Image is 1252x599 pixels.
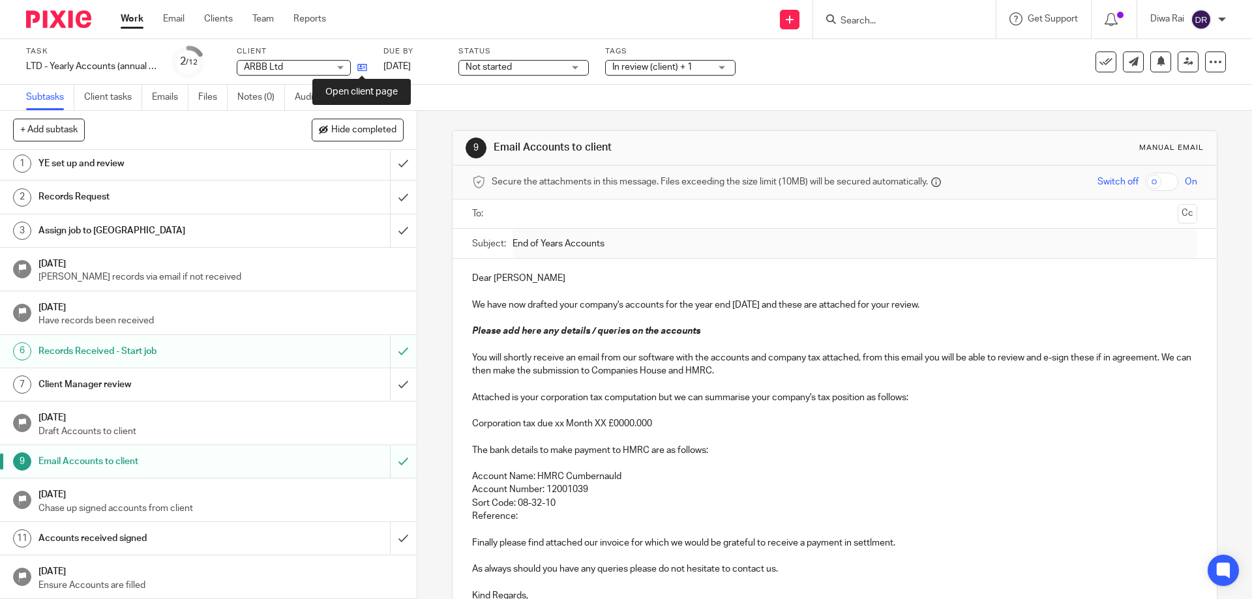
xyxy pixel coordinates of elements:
[383,46,442,57] label: Due by
[38,502,404,515] p: Chase up signed accounts from client
[38,298,404,314] h1: [DATE]
[331,125,396,136] span: Hide completed
[312,119,404,141] button: Hide completed
[13,342,31,360] div: 6
[38,452,264,471] h1: Email Accounts to client
[84,85,142,110] a: Client tasks
[472,470,1197,483] p: Account Name: HMRC Cumbernauld
[237,46,367,57] label: Client
[26,46,156,57] label: Task
[186,59,198,66] small: /12
[472,444,1197,457] p: The bank details to make payment to HMRC are as follows:
[13,154,31,173] div: 1
[244,63,283,72] span: ARBB Ltd
[293,12,326,25] a: Reports
[1028,14,1078,23] span: Get Support
[13,452,31,471] div: 9
[163,12,185,25] a: Email
[38,425,404,438] p: Draft Accounts to client
[38,485,404,501] h1: [DATE]
[26,60,156,73] div: LTD - Yearly Accounts (annual job)
[38,529,264,548] h1: Accounts received signed
[180,54,198,69] div: 2
[13,188,31,207] div: 2
[494,141,863,154] h1: Email Accounts to client
[26,10,91,28] img: Pixie
[472,237,506,250] label: Subject:
[1139,143,1204,153] div: Manual email
[26,85,74,110] a: Subtasks
[472,299,1197,312] p: We have now drafted your company's accounts for the year end [DATE] and these are attached for yo...
[472,483,1197,496] p: Account Number: 12001039
[472,497,1197,510] p: Sort Code: 08-32-10
[1178,204,1197,224] button: Cc
[13,375,31,394] div: 7
[472,391,1197,404] p: Attached is your corporation tax computation but we can summarise your company's tax position as ...
[252,12,274,25] a: Team
[472,207,486,220] label: To:
[472,351,1197,378] p: You will shortly receive an email from our software with the accounts and company tax attached, f...
[38,254,404,270] h1: [DATE]
[472,510,1197,523] p: Reference:
[458,46,589,57] label: Status
[612,63,693,72] span: In review (client) + 1
[38,375,264,394] h1: Client Manager review
[839,16,957,27] input: Search
[1150,12,1184,25] p: Diwa Rai
[472,417,1197,430] p: Corporation tax due xx Month XX £0000.000
[38,562,404,578] h1: [DATE]
[1097,175,1139,188] span: Switch off
[1185,175,1197,188] span: On
[13,529,31,548] div: 11
[472,536,1197,549] p: Finally please find attached our invoice for which we would be grateful to receive a payment in s...
[198,85,228,110] a: Files
[38,314,404,327] p: Have records been received
[295,85,345,110] a: Audit logs
[38,579,404,592] p: Ensure Accounts are filled
[38,221,264,241] h1: Assign job to [GEOGRAPHIC_DATA]
[38,187,264,207] h1: Records Request
[204,12,233,25] a: Clients
[605,46,736,57] label: Tags
[472,272,1197,285] p: Dear [PERSON_NAME]
[466,63,512,72] span: Not started
[237,85,285,110] a: Notes (0)
[121,12,143,25] a: Work
[13,222,31,240] div: 3
[466,138,486,158] div: 9
[38,342,264,361] h1: Records Received - Start job
[472,327,700,336] em: Please add here any details / queries on the accounts
[38,408,404,424] h1: [DATE]
[492,175,928,188] span: Secure the attachments in this message. Files exceeding the size limit (10MB) will be secured aut...
[38,270,404,284] p: [PERSON_NAME] records via email if not received
[472,562,1197,576] p: As always should you have any queries please do not hesitate to contact us.
[1191,9,1212,30] img: svg%3E
[38,154,264,173] h1: YE set up and review
[152,85,188,110] a: Emails
[13,119,85,141] button: + Add subtask
[383,62,411,71] span: [DATE]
